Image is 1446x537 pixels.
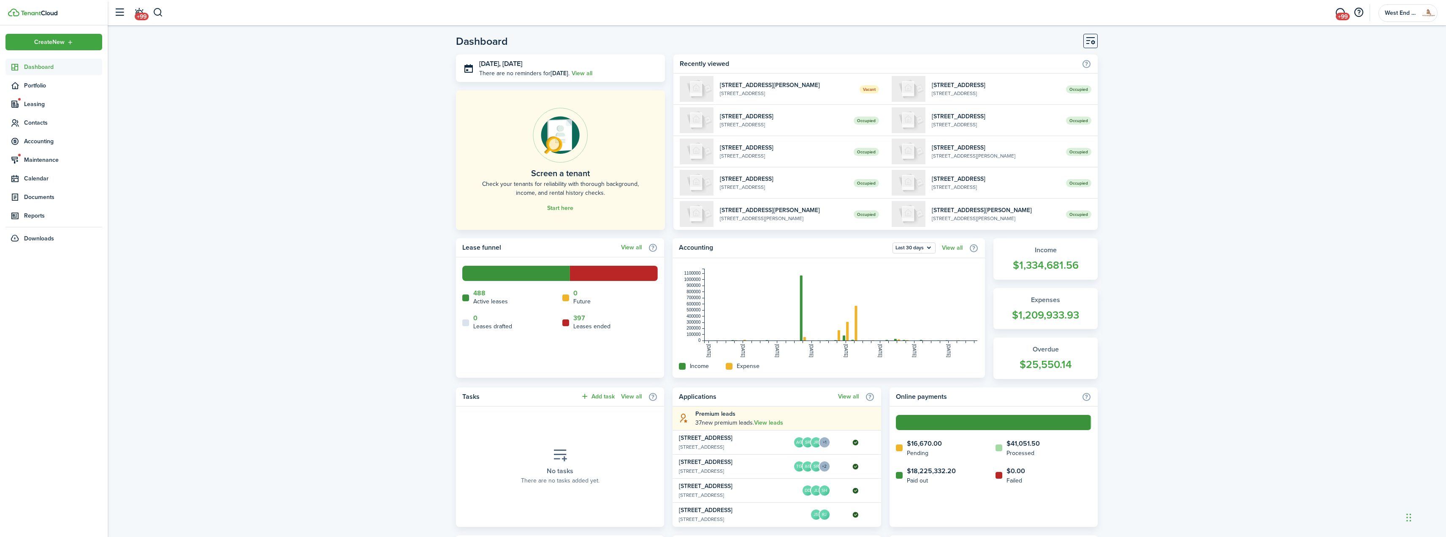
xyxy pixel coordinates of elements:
span: +99 [135,13,149,20]
avatar-text: DD [803,485,813,496]
button: Open menu [893,243,936,254]
img: 2 [680,170,714,196]
img: TenantCloud [8,8,19,16]
home-widget-title: Online payments [896,392,1077,402]
widget-list-item-description: [STREET_ADDRESS][PERSON_NAME] [932,152,1060,160]
widget-stats-title: Income [1002,245,1089,255]
widget-list-item-description: [STREET_ADDRESS][PERSON_NAME] [932,215,1060,222]
widget-stats-title: Overdue [1002,344,1089,354]
tspan: 1000000 [684,277,701,282]
widget-list-item-title: [STREET_ADDRESS] [679,482,790,491]
widget-list-item-description: [STREET_ADDRESS] [932,90,1060,97]
avatar-text: SR [803,437,813,447]
tspan: 800000 [686,289,701,294]
widget-list-item-title: [STREET_ADDRESS] [679,433,790,442]
img: 2 [680,139,714,164]
widget-list-item-title: [STREET_ADDRESS] [679,506,790,515]
widget-stats-count: $1,209,933.93 [1002,307,1089,323]
a: View all [621,393,642,400]
i: soft [679,413,689,423]
img: 1 [892,201,925,227]
home-widget-title: Applications [679,392,833,402]
home-widget-title: Processed [1007,449,1040,458]
tspan: [DATE] [809,344,814,357]
avatar-text: JL [811,485,821,496]
home-widget-title: Lease funnel [462,243,617,253]
widget-list-item-title: [STREET_ADDRESS] [932,174,1060,183]
avatar-text: SH [819,485,830,496]
home-placeholder-description: Check your tenants for reliability with thorough background, income, and rental history checks. [475,180,646,197]
widget-list-item-description: [STREET_ADDRESS][PERSON_NAME] [720,215,848,222]
button: Open menu [822,461,830,472]
avatar-text: AG [803,461,813,472]
div: Drag [1406,505,1411,530]
span: Occupied [854,117,879,125]
widget-list-item-title: [STREET_ADDRESS][PERSON_NAME] [932,206,1060,215]
home-widget-title: Income [690,362,709,371]
button: Search [153,5,163,20]
home-widget-count: $18,225,332.20 [907,466,956,476]
span: Contacts [24,118,102,127]
a: Dashboard [5,59,102,75]
span: Vacant [860,85,879,93]
widget-list-item-description: [STREET_ADDRESS] [720,90,854,97]
avatar-text: RJ [819,510,830,520]
img: 2 [892,170,925,196]
tspan: [DATE] [878,344,882,357]
tspan: 700000 [686,295,701,300]
header-page-title: Dashboard [456,36,508,46]
home-widget-count: $41,051.50 [1007,439,1040,449]
widget-list-item-title: [STREET_ADDRESS] [932,112,1060,121]
tspan: [DATE] [946,344,951,357]
a: Start here [547,205,573,212]
widget-list-item-title: [STREET_ADDRESS] [932,81,1060,90]
widget-list-item-description: [STREET_ADDRESS] [720,152,848,160]
img: West End Property Management [1422,6,1435,20]
a: 488 [473,289,486,297]
widget-list-item-title: [STREET_ADDRESS][PERSON_NAME] [720,206,848,215]
button: Add task [581,392,615,401]
span: Accounting [24,137,102,146]
widget-list-item-description: [STREET_ADDRESS] [679,467,790,475]
tspan: 0 [698,338,701,343]
a: 0 [473,314,477,322]
a: View all [942,245,963,251]
avatar-text: JS [811,510,821,520]
home-widget-title: Recently viewed [680,59,1077,69]
span: Occupied [1066,210,1091,218]
widget-list-item-description: [STREET_ADDRESS] [679,491,790,499]
a: 0 [573,289,578,297]
a: Notifications [131,2,147,24]
a: View all [572,69,592,78]
tspan: 400000 [686,314,701,319]
widget-list-item-description: [STREET_ADDRESS] [932,121,1060,128]
a: Reports [5,207,102,224]
span: Occupied [1066,85,1091,93]
placeholder-description: There are no tasks added yet. [521,476,600,485]
home-widget-title: Leases ended [573,322,610,331]
button: Last 30 days [893,243,936,254]
home-widget-title: Tasks [462,392,576,402]
menu-trigger: +2 [819,461,830,472]
home-widget-title: Paid out [907,476,956,485]
avatar-text: SR [811,461,821,472]
span: Create New [34,39,65,45]
button: Open resource center [1351,5,1366,20]
p: There are no reminders for . [479,69,570,78]
img: 2 [892,76,925,102]
iframe: Chat Widget [1404,496,1446,537]
span: Occupied [1066,148,1091,156]
widget-list-item-title: [STREET_ADDRESS] [720,112,848,121]
button: Open menu [5,34,102,50]
img: 1 [680,76,714,102]
span: Occupied [854,210,879,218]
a: Income$1,334,681.56 [993,238,1098,280]
widget-stats-count: $1,334,681.56 [1002,257,1089,273]
img: TenantCloud [21,11,57,16]
button: Open sidebar [111,5,128,21]
span: Documents [24,193,102,202]
widget-list-item-title: [STREET_ADDRESS] [679,458,790,466]
home-placeholder-title: Screen a tenant [531,167,590,180]
widget-list-item-title: [STREET_ADDRESS][PERSON_NAME] [720,81,854,90]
